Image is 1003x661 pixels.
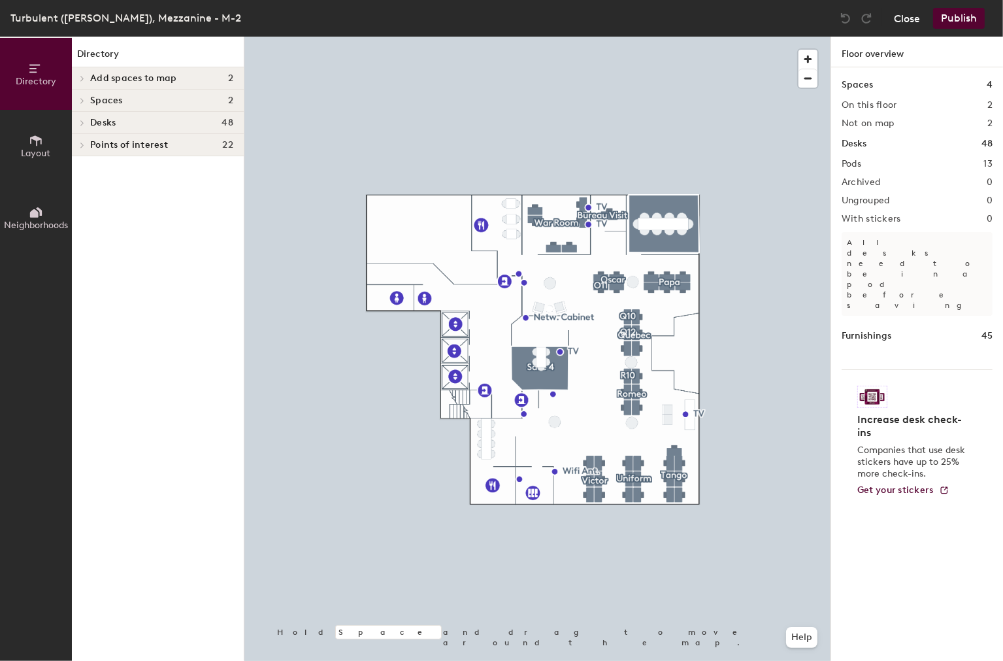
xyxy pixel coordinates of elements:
h2: On this floor [842,100,897,110]
img: Redo [860,12,873,25]
h2: Ungrouped [842,195,890,206]
h2: 2 [987,100,993,110]
span: Layout [22,148,51,159]
p: Companies that use desk stickers have up to 25% more check-ins. [857,445,969,480]
h1: Directory [72,47,244,67]
p: All desks need to be in a pod before saving [842,232,993,316]
h1: Floor overview [831,37,1003,67]
h1: 48 [981,137,993,151]
span: Desks [90,118,116,128]
div: Turbulent ([PERSON_NAME]), Mezzanine - M-2 [10,10,241,26]
img: Undo [839,12,852,25]
h1: Spaces [842,78,873,92]
h2: 13 [983,159,993,169]
span: 22 [222,140,233,150]
h4: Increase desk check-ins [857,413,969,439]
span: Directory [16,76,56,87]
span: Add spaces to map [90,73,177,84]
h1: 4 [987,78,993,92]
span: Spaces [90,95,123,106]
h2: With stickers [842,214,901,224]
button: Help [786,627,817,648]
button: Close [894,8,920,29]
button: Publish [933,8,985,29]
h1: 45 [981,329,993,343]
h1: Desks [842,137,866,151]
span: 2 [228,95,233,106]
span: Points of interest [90,140,168,150]
span: Get your stickers [857,484,934,496]
h2: 0 [987,214,993,224]
span: 48 [222,118,233,128]
h2: Pods [842,159,861,169]
h2: 0 [987,195,993,206]
span: 2 [228,73,233,84]
h2: 2 [987,118,993,129]
img: Sticker logo [857,386,887,408]
h1: Furnishings [842,329,891,343]
span: Neighborhoods [4,220,68,231]
h2: 0 [987,177,993,188]
a: Get your stickers [857,485,949,496]
h2: Not on map [842,118,895,129]
h2: Archived [842,177,880,188]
